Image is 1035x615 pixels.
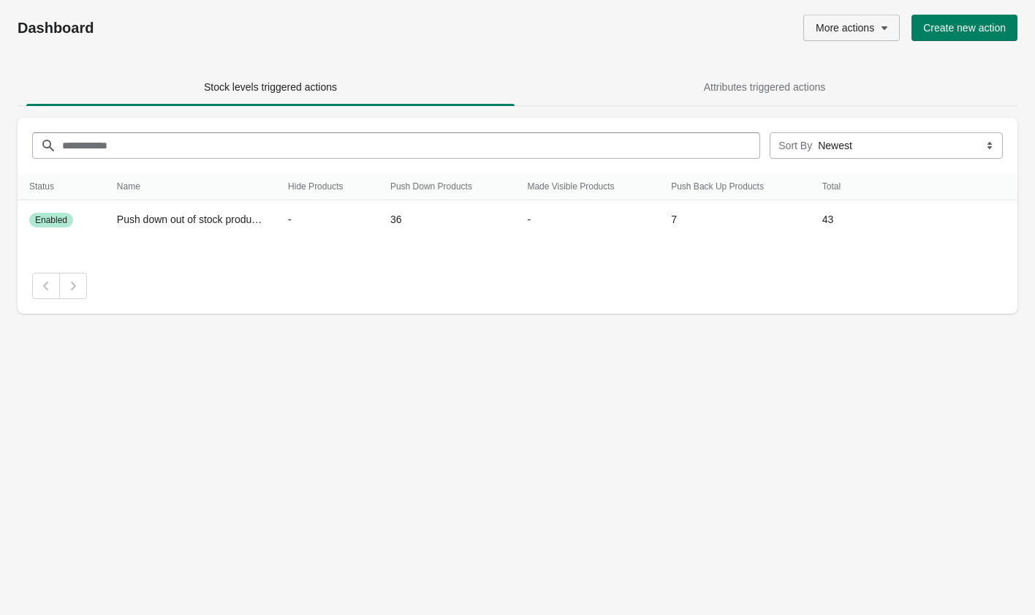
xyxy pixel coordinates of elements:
button: More actions [803,15,900,41]
span: Enabled [35,214,67,226]
th: Total [811,173,865,200]
span: Create new action [923,22,1006,34]
td: 7 [659,200,811,239]
button: Create new action [911,15,1017,41]
span: Push down out of stock products [117,214,265,225]
td: - [515,200,659,239]
h1: Dashboard [18,19,443,37]
span: Stock levels triggered actions [204,81,337,93]
th: Made Visible Products [515,173,659,200]
th: Push Back Up Products [659,173,811,200]
th: Status [18,173,105,200]
th: Hide Products [276,173,379,200]
th: Push Down Products [379,173,516,200]
th: Name [105,173,276,200]
td: - [276,200,379,239]
td: 43 [811,200,865,239]
nav: Pagination [32,273,1003,299]
span: Attributes triggered actions [704,81,826,93]
span: More actions [816,22,874,34]
td: 36 [379,200,516,239]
